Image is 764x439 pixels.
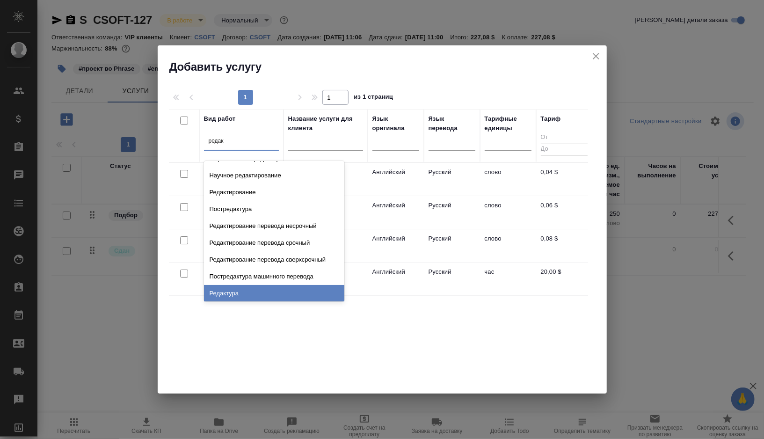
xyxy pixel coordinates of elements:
div: Язык оригинала [372,114,419,133]
input: До [541,144,588,155]
div: Язык перевода [429,114,475,133]
span: из 1 страниц [354,91,393,105]
div: Название услуги для клиента [288,114,363,133]
div: Редактирование [204,184,344,201]
td: 20,00 $ [536,263,592,295]
div: Постредактура машинного перевода [204,268,344,285]
td: Английский [368,196,424,229]
td: Русский [424,263,480,295]
div: Постредактура [204,201,344,218]
input: От [541,132,588,144]
h2: Добавить услугу [169,59,607,74]
td: 0,04 $ [536,163,592,196]
td: Английский [368,263,424,295]
div: Научное редактирование [204,167,344,184]
div: Тариф [541,114,561,124]
div: Редактирование перевода сверхсрочный [204,251,344,268]
td: 0,06 $ [536,196,592,229]
td: Английский [368,163,424,196]
td: слово [480,196,536,229]
button: close [589,49,603,63]
td: Русский [424,163,480,196]
td: 0,08 $ [536,229,592,262]
div: Вид работ [204,114,236,124]
div: Редактирование перевода срочный [204,234,344,251]
td: Русский [424,196,480,229]
td: слово [480,163,536,196]
td: час [480,263,536,295]
div: Редактирование перевода несрочный [204,218,344,234]
td: слово [480,229,536,262]
div: Редактура [204,285,344,302]
td: Русский [424,229,480,262]
td: Английский [368,229,424,262]
div: Тарифные единицы [485,114,531,133]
